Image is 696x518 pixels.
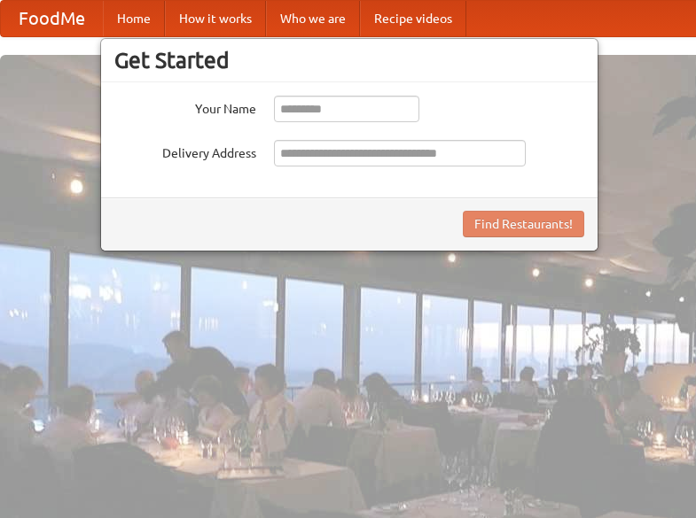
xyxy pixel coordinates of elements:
[103,1,165,36] a: Home
[1,1,103,36] a: FoodMe
[114,140,256,162] label: Delivery Address
[463,211,584,237] button: Find Restaurants!
[360,1,466,36] a: Recipe videos
[114,96,256,118] label: Your Name
[266,1,360,36] a: Who we are
[114,47,584,73] h3: Get Started
[165,1,266,36] a: How it works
